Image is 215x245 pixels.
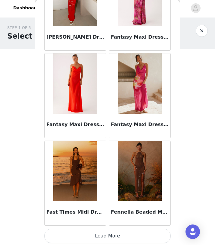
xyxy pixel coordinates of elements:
[44,229,171,243] button: Load More
[118,141,161,201] img: Fennella Beaded Maxi Dress - Chocolate
[185,224,200,239] div: Open Intercom Messenger
[46,121,104,128] h3: Fantasy Maxi Dress - Orange
[46,208,104,216] h3: Fast Times Midi Dress - Chocolate
[118,53,161,114] img: Fantasy Maxi Dress - Pink Tropical
[7,25,83,31] div: STEP 1 OF 5
[111,208,169,216] h3: Fennella Beaded Maxi Dress - Chocolate
[53,141,97,201] img: Fast Times Midi Dress - Chocolate
[10,1,42,15] a: Dashboard
[111,121,169,128] h3: Fantasy Maxi Dress - Pink Tropical
[193,3,198,13] div: avatar
[111,33,169,41] h3: Fantasy Maxi Dress - Lavender Lagoon
[46,33,104,41] h3: [PERSON_NAME] Dress - Red
[7,31,83,42] h1: Select your styles!
[53,53,97,114] img: Fantasy Maxi Dress - Orange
